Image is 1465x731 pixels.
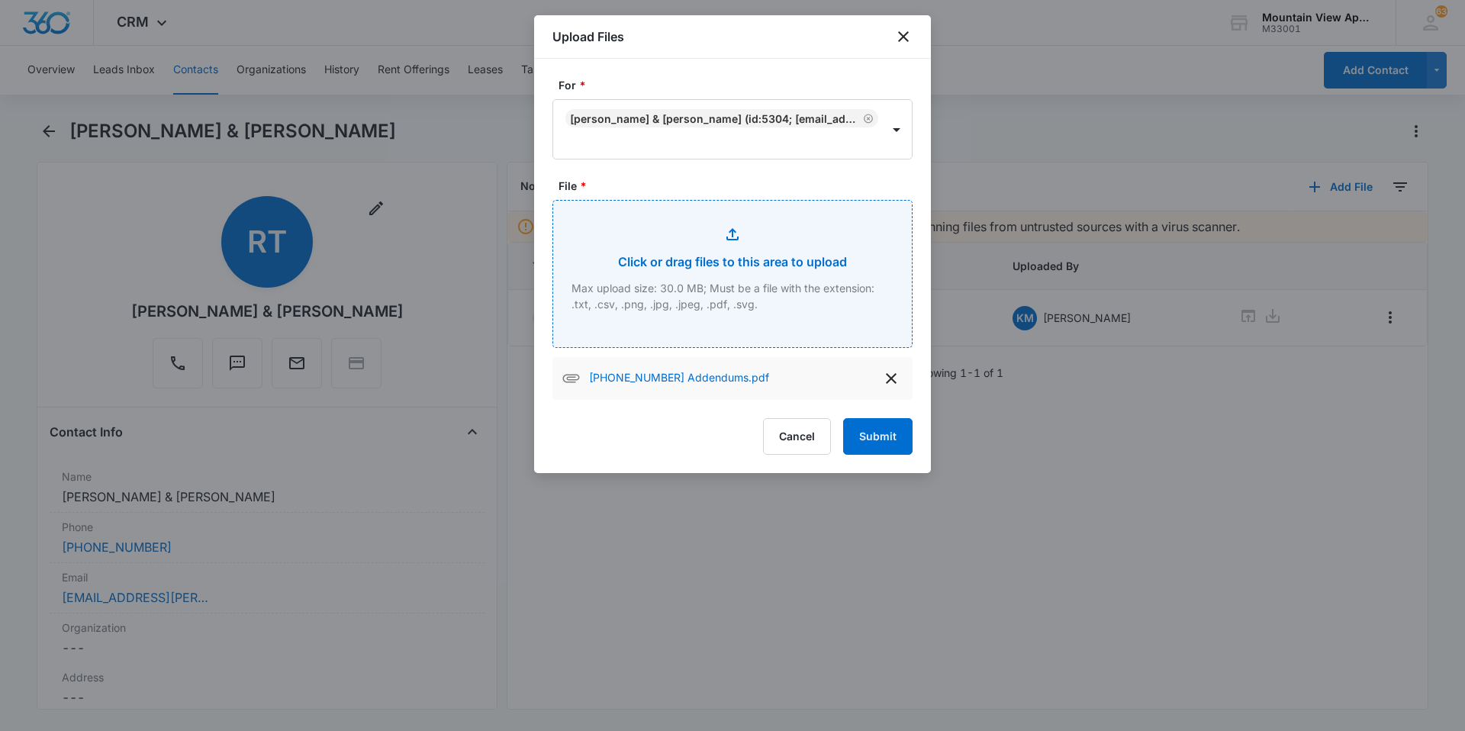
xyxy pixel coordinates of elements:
[570,112,860,125] div: [PERSON_NAME] & [PERSON_NAME] (ID:5304; [EMAIL_ADDRESS][PERSON_NAME][DOMAIN_NAME]; 9708030682)
[589,369,769,388] p: [PHONE_NUMBER] Addendums.pdf
[559,178,919,194] label: File
[552,27,624,46] h1: Upload Files
[559,77,919,93] label: For
[860,113,874,124] div: Remove Rebecca Tucker & Blaise Banks (ID:5304; becca.michelle.83@gmail.com; 9708030682)
[843,418,913,455] button: Submit
[894,27,913,46] button: close
[879,366,903,391] button: delete
[763,418,831,455] button: Cancel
